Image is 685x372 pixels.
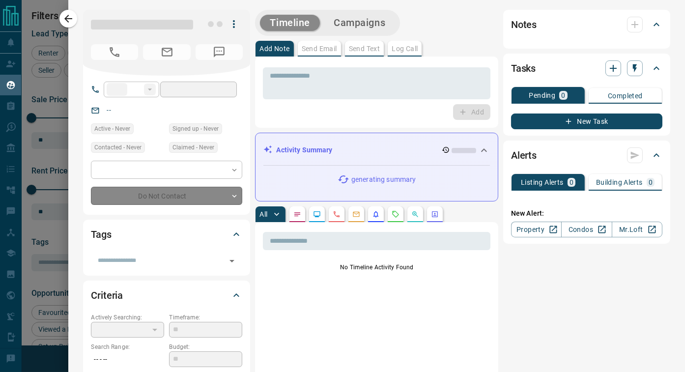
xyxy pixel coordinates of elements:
p: 0 [570,179,573,186]
p: Add Note [259,45,289,52]
p: -- - -- [91,351,164,368]
button: New Task [511,114,662,129]
h2: Tags [91,227,111,242]
div: Activity Summary [263,141,490,159]
button: Open [225,254,239,268]
p: Listing Alerts [521,179,564,186]
div: Criteria [91,284,242,307]
p: New Alert: [511,208,662,219]
svg: Calls [333,210,341,218]
div: Do Not Contact [91,187,242,205]
svg: Notes [293,210,301,218]
svg: Agent Actions [431,210,439,218]
div: Alerts [511,143,662,167]
p: Budget: [169,343,242,351]
button: Timeline [260,15,320,31]
span: No Number [91,44,138,60]
h2: Tasks [511,60,536,76]
div: Tags [91,223,242,246]
a: Mr.Loft [612,222,662,237]
p: Actively Searching: [91,313,164,322]
p: generating summary [351,174,416,185]
p: No Timeline Activity Found [263,263,490,272]
span: No Number [196,44,243,60]
a: -- [107,106,111,114]
svg: Requests [392,210,400,218]
h2: Criteria [91,287,123,303]
p: Building Alerts [596,179,643,186]
span: No Email [143,44,190,60]
span: Active - Never [94,124,130,134]
svg: Opportunities [411,210,419,218]
p: Pending [529,92,555,99]
p: Activity Summary [276,145,332,155]
p: All [259,211,267,218]
div: Tasks [511,57,662,80]
p: 0 [561,92,565,99]
h2: Notes [511,17,537,32]
p: Completed [608,92,643,99]
p: 0 [649,179,653,186]
a: Property [511,222,562,237]
span: Signed up - Never [172,124,219,134]
h2: Alerts [511,147,537,163]
svg: Listing Alerts [372,210,380,218]
svg: Lead Browsing Activity [313,210,321,218]
p: Timeframe: [169,313,242,322]
svg: Emails [352,210,360,218]
p: Search Range: [91,343,164,351]
div: Notes [511,13,662,36]
a: Condos [561,222,612,237]
span: Contacted - Never [94,143,142,152]
button: Campaigns [324,15,395,31]
span: Claimed - Never [172,143,214,152]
